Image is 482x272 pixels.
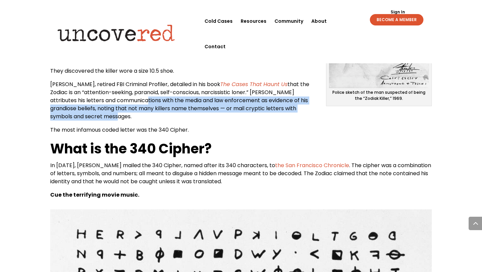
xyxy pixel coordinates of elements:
a: Contact [205,34,226,59]
a: Community [274,8,303,34]
a: Cold Cases [205,8,233,34]
span: . The cipher was a combination of letters, symbols, and numbers; all meant to disguise a hidden m... [50,161,431,185]
span: [PERSON_NAME], retired FBI Criminal Profiler, detailed in his book [50,80,220,88]
strong: Cue the terrifying movie music. [50,191,139,199]
a: The Cases That Haunt Us [220,80,288,88]
p: Police sketch of the man suspected of being the “Zodiak Killer,” 1969. [329,89,429,103]
a: About [311,8,327,34]
a: Resources [241,8,266,34]
b: What is the 340 Cipher? [50,139,212,158]
a: Sign In [387,10,409,14]
a: the San Francisco Chronicle [275,161,349,169]
a: BECOME A MEMBER [370,14,423,25]
span: In [DATE], [PERSON_NAME] mailed the 340 Cipher, named after its 340 characters, to [50,161,275,169]
img: Uncovered logo [52,20,181,46]
span: They discovered the killer wore a size 10.5 shoe. [50,67,174,75]
span: The most infamous coded letter was the 340 Cipher. [50,126,189,134]
span: that the Zodiac is an “attention-seeking, paranoid, self-conscious, narcissistic loner.” [PERSON_... [50,80,309,120]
